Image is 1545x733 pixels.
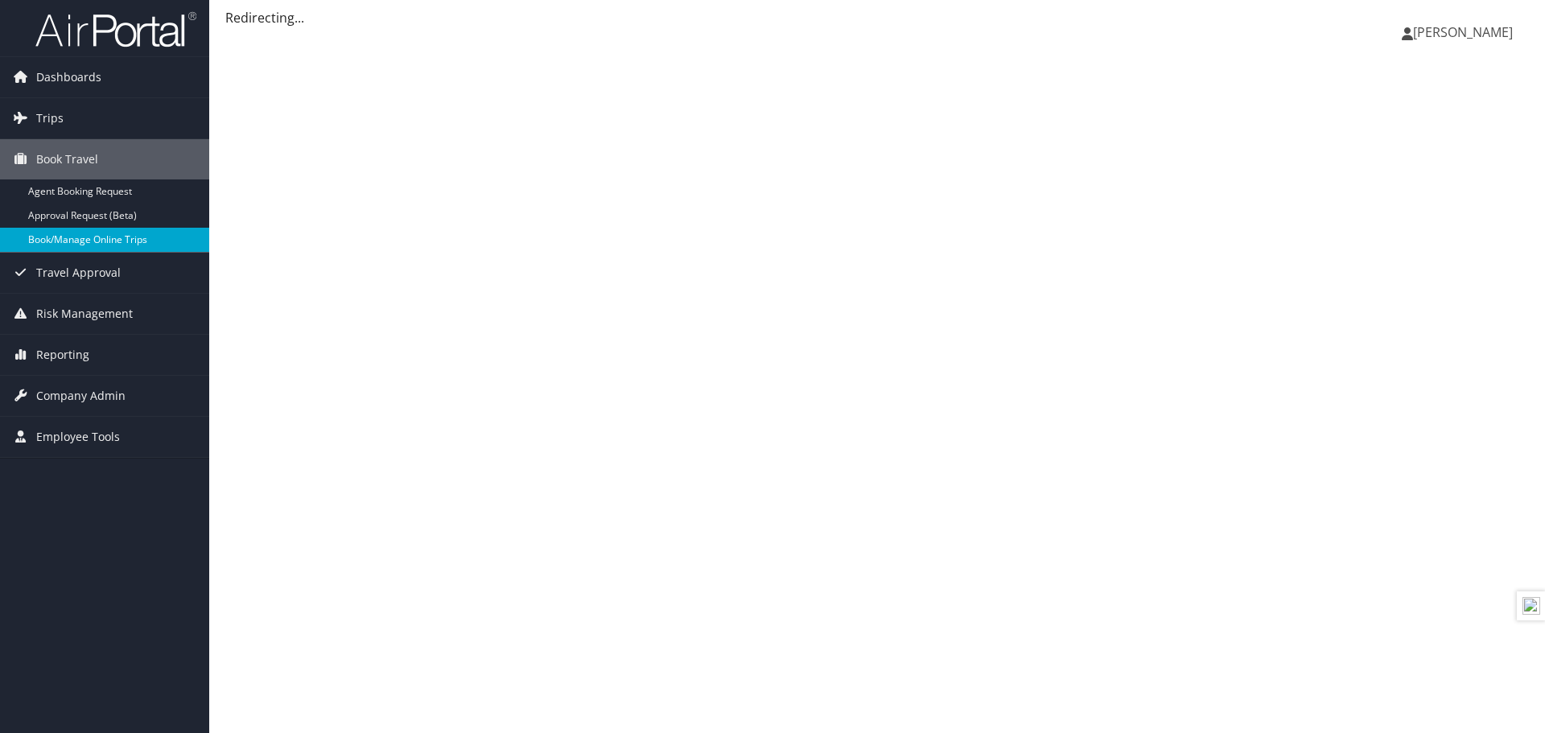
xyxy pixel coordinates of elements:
[225,8,1529,27] div: Redirecting...
[36,335,89,375] span: Reporting
[36,57,101,97] span: Dashboards
[36,417,120,457] span: Employee Tools
[36,139,98,179] span: Book Travel
[36,253,121,293] span: Travel Approval
[36,376,126,416] span: Company Admin
[36,294,133,334] span: Risk Management
[1402,8,1529,56] a: [PERSON_NAME]
[1413,23,1513,41] span: [PERSON_NAME]
[36,98,64,138] span: Trips
[35,10,196,48] img: airportal-logo.png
